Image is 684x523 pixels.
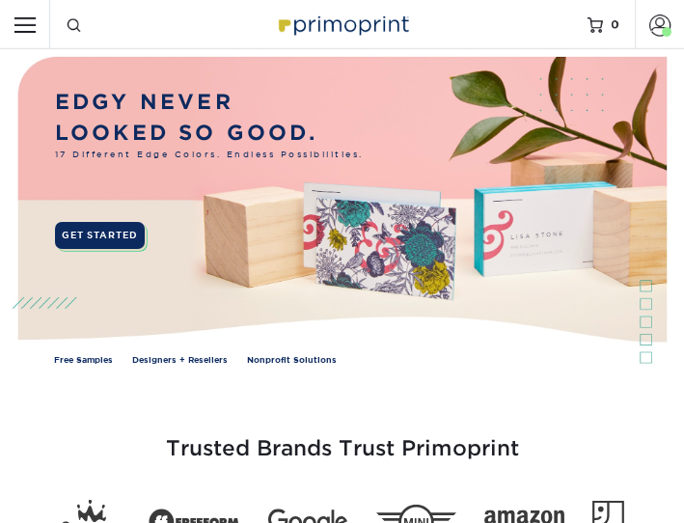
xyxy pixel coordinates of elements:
span: 0 [611,17,619,31]
span: 17 Different Edge Colors. Endless Possibilities. [55,149,364,161]
a: Nonprofit Solutions [247,354,337,367]
p: EDGY NEVER [55,87,364,118]
a: Designers + Resellers [132,354,228,367]
a: Free Samples [54,354,113,367]
img: Primoprint [272,9,412,39]
a: GET STARTED [55,222,145,249]
h3: Trusted Brands Trust Primoprint [14,390,670,484]
p: LOOKED SO GOOD. [55,118,364,149]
